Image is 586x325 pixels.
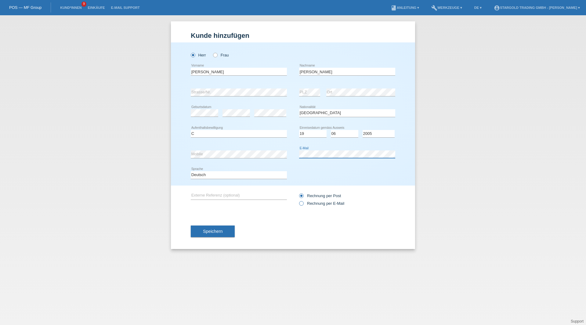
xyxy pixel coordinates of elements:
span: 9 [81,2,86,7]
a: bookAnleitung ▾ [388,6,422,9]
a: POS — MF Group [9,5,42,10]
a: Einkäufe [85,6,108,9]
a: buildWerkzeuge ▾ [428,6,465,9]
h1: Kunde hinzufügen [191,32,395,39]
i: build [431,5,437,11]
label: Rechnung per Post [299,193,341,198]
input: Rechnung per Post [299,193,303,201]
input: Herr [191,53,195,57]
button: Speichern [191,226,235,237]
label: Frau [213,53,229,57]
span: Speichern [203,229,222,234]
a: Kund*innen [57,6,85,9]
label: Herr [191,53,206,57]
a: DE ▾ [471,6,485,9]
a: Support [571,319,584,323]
i: account_circle [494,5,500,11]
i: book [391,5,397,11]
input: Frau [213,53,217,57]
a: account_circleStargold Trading GmbH - [PERSON_NAME] ▾ [491,6,583,9]
a: E-Mail Support [108,6,143,9]
label: Rechnung per E-Mail [299,201,344,206]
input: Rechnung per E-Mail [299,201,303,209]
